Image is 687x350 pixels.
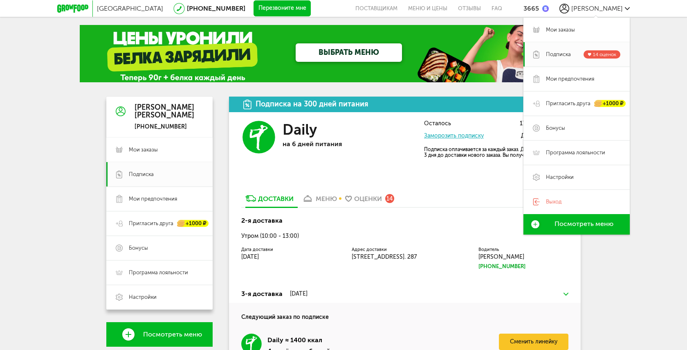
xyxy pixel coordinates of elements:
span: Мои заказы [129,146,158,154]
div: Оценки [354,195,382,203]
div: Утром (10:00 - 13:00) [241,233,568,239]
div: меню [316,195,337,203]
span: Посмотреть меню [555,220,613,228]
span: Мои заказы [546,26,575,34]
a: Мои предпочтения [523,67,630,91]
div: 3665 [523,5,539,12]
a: Мои заказы [106,138,213,162]
a: Посмотреть меню [523,214,630,235]
span: Программа лояльности [129,269,188,276]
a: [PHONE_NUMBER] [187,5,245,12]
div: 2-я доставка [241,216,283,226]
a: Программа лояльности [523,140,630,165]
span: Мои предпочтения [129,195,177,203]
span: Программа лояльности [546,149,605,156]
div: [PERSON_NAME] [PERSON_NAME] [135,104,194,120]
a: Выход [523,190,630,214]
span: [DATE] [241,253,259,260]
span: 14 оценок [593,52,616,57]
a: Бонусы [106,236,213,260]
img: arrow-down-green.fb8ae4f.svg [564,293,568,296]
label: Адрес доставки [352,248,462,252]
a: Подписка [106,162,213,187]
div: +1000 ₽ [177,220,209,227]
img: bonus_b.cdccf46.png [542,5,549,12]
span: Подписка [129,171,154,178]
a: [PHONE_NUMBER] [478,262,568,271]
label: Дата доставки [241,248,339,252]
a: Пригласить друга +1000 ₽ [523,91,630,116]
div: [DATE] [290,291,308,297]
a: Сменить линейку [499,334,568,350]
span: [PERSON_NAME] [571,5,623,12]
a: Заморозить подписку [424,132,484,139]
button: Перезвоните мне [254,0,311,17]
p: на 6 дней питания [283,140,401,148]
p: Подписка оплачивается за каждый заказ. Деньги спишутся за 3 дня до доставки нового заказа. Вы пол... [424,147,567,158]
div: +1000 ₽ [595,100,626,107]
span: Настройки [129,294,157,301]
h3: Daily [283,121,317,138]
a: Подписка 14 оценок [523,42,630,67]
span: 178 дней питания [520,121,567,127]
span: Бонусы [129,244,148,252]
a: Оценки 14 [341,194,398,207]
a: Пригласить друга +1000 ₽ [106,211,213,236]
div: Подписка на 300 дней питания [256,100,368,108]
span: Выход [546,198,561,205]
img: icon.da23462.svg [243,99,251,109]
a: ВЫБРАТЬ МЕНЮ [296,43,402,62]
span: Бонусы [546,124,565,132]
span: [PERSON_NAME] [478,253,524,260]
a: Настройки [106,285,213,309]
a: Настройки [523,165,630,190]
a: Мои заказы [523,18,630,42]
div: 14 [385,194,394,203]
a: меню [298,194,341,207]
span: Подписка [546,51,571,58]
a: Мои предпочтения [106,187,213,211]
span: [STREET_ADDRESS]. 287 [352,253,417,260]
div: Daily ≈ 1400 ккал [267,334,330,347]
div: 3-я доставка [241,289,283,299]
a: Доставки [241,194,298,207]
span: Пригласить друга [129,220,173,227]
label: Водитель [478,248,568,252]
a: Посмотреть меню [106,322,213,347]
span: Мои предпочтения [546,75,594,83]
span: Доступно 33 дня [521,133,567,139]
div: [PHONE_NUMBER] [135,123,194,131]
span: Настройки [546,174,574,181]
span: Осталось [424,121,451,127]
span: Посмотреть меню [143,331,202,338]
a: Бонусы [523,116,630,140]
h4: Следующий заказ по подписке [241,303,568,321]
a: Программа лояльности [106,260,213,285]
span: Пригласить друга [546,100,590,107]
span: [GEOGRAPHIC_DATA] [97,5,163,12]
div: Доставки [258,195,294,203]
